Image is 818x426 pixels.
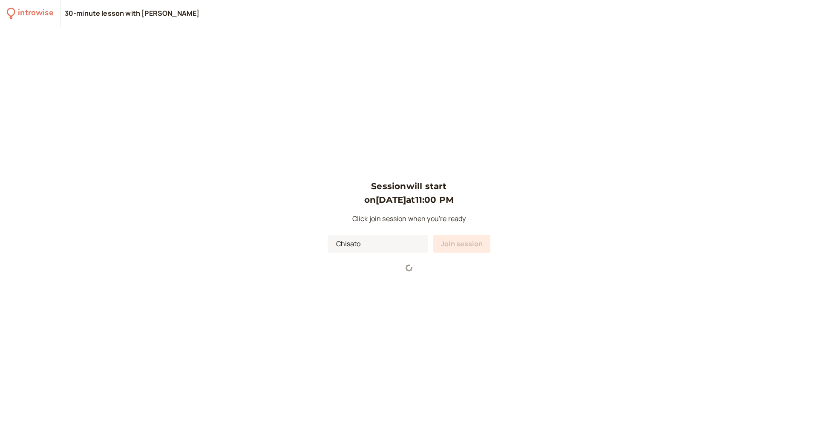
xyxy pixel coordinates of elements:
[328,179,490,207] h3: Session will start on [DATE] at 11:00 PM
[328,235,428,253] input: Your Name
[18,7,53,20] div: introwise
[441,239,483,248] span: Join session
[65,9,200,18] div: 30-minute lesson with [PERSON_NAME]
[433,235,490,253] button: Join session
[328,213,490,225] p: Click join session when you're ready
